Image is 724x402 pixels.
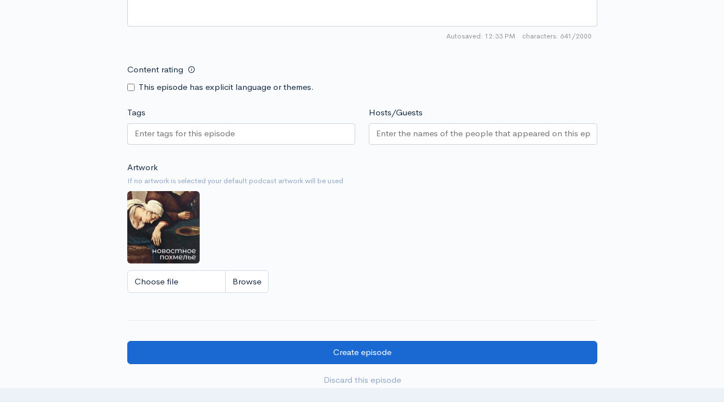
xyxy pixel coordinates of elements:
label: Tags [127,106,145,119]
label: Content rating [127,58,183,81]
span: 641/2000 [522,31,592,41]
span: Autosaved: 12:33 PM [446,31,515,41]
input: Enter tags for this episode [135,127,236,140]
input: Enter the names of the people that appeared on this episode [376,127,590,140]
small: If no artwork is selected your default podcast artwork will be used [127,175,597,187]
label: This episode has explicit language or themes. [139,81,314,94]
label: Artwork [127,161,158,174]
a: Discard this episode [127,369,597,392]
label: Hosts/Guests [369,106,423,119]
input: Create episode [127,341,597,364]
